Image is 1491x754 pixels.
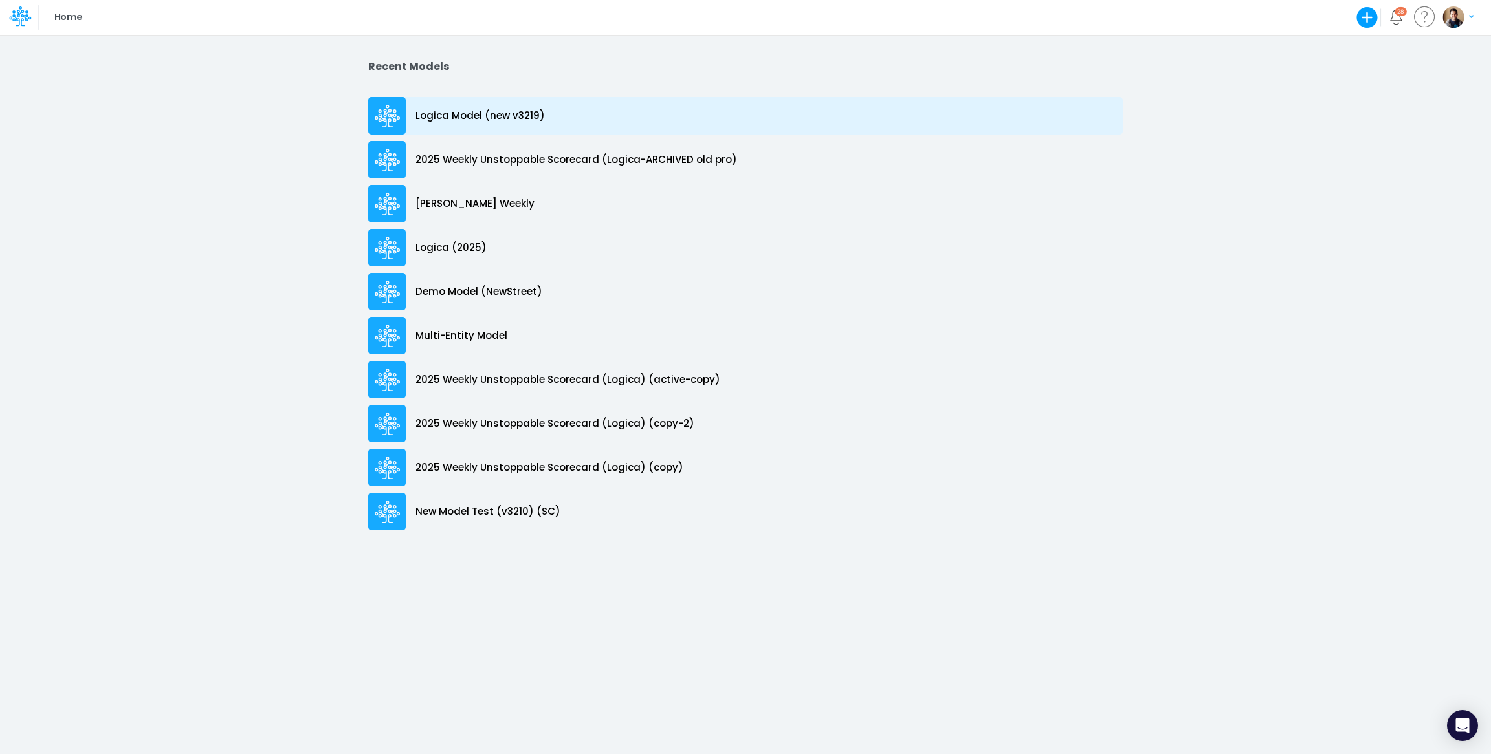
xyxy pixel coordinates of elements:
a: 2025 Weekly Unstoppable Scorecard (Logica) (copy-2) [368,402,1123,446]
div: Open Intercom Messenger [1447,710,1478,741]
a: Notifications [1389,10,1404,25]
p: 2025 Weekly Unstoppable Scorecard (Logica-ARCHIVED old pro) [415,153,737,167]
p: 2025 Weekly Unstoppable Scorecard (Logica) (copy) [415,460,683,475]
a: Logica (2025) [368,226,1123,270]
p: Logica Model (new v3219) [415,109,545,124]
a: Demo Model (NewStreet) [368,270,1123,314]
a: [PERSON_NAME] Weekly [368,182,1123,226]
p: Logica (2025) [415,241,487,255]
p: New Model Test (v3210) (SC) [415,504,560,519]
p: Home [54,10,82,25]
p: [PERSON_NAME] Weekly [415,197,535,211]
a: Logica Model (new v3219) [368,94,1123,138]
p: Multi-Entity Model [415,329,507,343]
a: 2025 Weekly Unstoppable Scorecard (Logica-ARCHIVED old pro) [368,138,1123,182]
div: 28 unread items [1397,8,1404,14]
a: 2025 Weekly Unstoppable Scorecard (Logica) (active-copy) [368,358,1123,402]
a: Multi-Entity Model [368,314,1123,358]
p: Demo Model (NewStreet) [415,285,542,299]
a: New Model Test (v3210) (SC) [368,490,1123,533]
h2: Recent Models [368,60,1123,72]
p: 2025 Weekly Unstoppable Scorecard (Logica) (copy-2) [415,416,694,431]
a: 2025 Weekly Unstoppable Scorecard (Logica) (copy) [368,446,1123,490]
p: 2025 Weekly Unstoppable Scorecard (Logica) (active-copy) [415,372,720,387]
